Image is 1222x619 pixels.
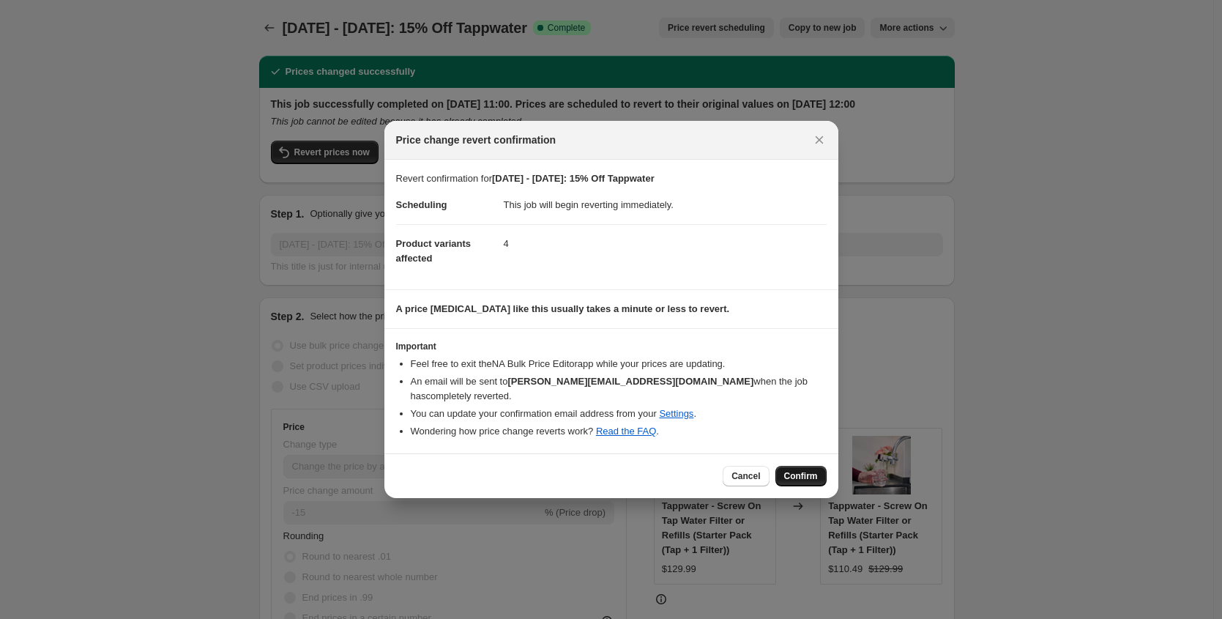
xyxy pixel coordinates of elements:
b: [PERSON_NAME][EMAIL_ADDRESS][DOMAIN_NAME] [507,376,753,387]
li: You can update your confirmation email address from your . [411,407,827,421]
li: Feel free to exit the NA Bulk Price Editor app while your prices are updating. [411,357,827,371]
b: [DATE] - [DATE]: 15% Off Tappwater [492,173,655,184]
span: Scheduling [396,199,447,210]
span: Cancel [731,470,760,482]
dd: 4 [504,224,827,263]
li: Wondering how price change reverts work? . [411,424,827,439]
p: Revert confirmation for [396,171,827,186]
h3: Important [396,341,827,352]
button: Cancel [723,466,769,486]
dd: This job will begin reverting immediately. [504,186,827,224]
a: Settings [659,408,693,419]
span: Product variants affected [396,238,472,264]
b: A price [MEDICAL_DATA] like this usually takes a minute or less to revert. [396,303,730,314]
a: Read the FAQ [596,426,656,437]
button: Confirm [775,466,827,486]
span: Confirm [784,470,818,482]
li: An email will be sent to when the job has completely reverted . [411,374,827,404]
button: Close [809,130,830,150]
span: Price change revert confirmation [396,133,556,147]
